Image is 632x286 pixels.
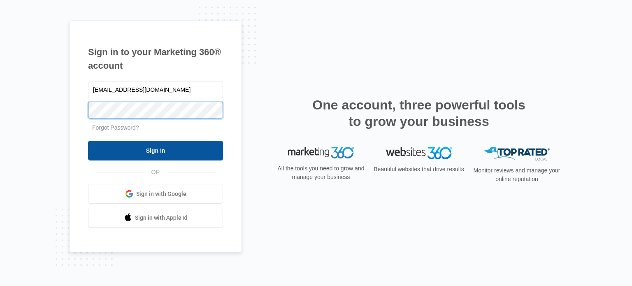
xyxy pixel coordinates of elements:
input: Sign In [88,141,223,160]
input: Email [88,81,223,98]
span: Sign in with Google [136,190,186,198]
a: Sign in with Apple Id [88,208,223,228]
p: Monitor reviews and manage your online reputation [471,166,563,184]
h1: Sign in to your Marketing 360® account [88,45,223,72]
p: All the tools you need to grow and manage your business [275,164,367,181]
img: Marketing 360 [288,147,354,158]
img: Websites 360 [386,147,452,159]
a: Forgot Password? [92,124,139,131]
a: Sign in with Google [88,184,223,204]
p: Beautiful websites that drive results [373,165,465,174]
span: Sign in with Apple Id [135,214,188,222]
img: Top Rated Local [484,147,550,160]
h2: One account, three powerful tools to grow your business [310,97,528,130]
span: OR [146,168,166,177]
